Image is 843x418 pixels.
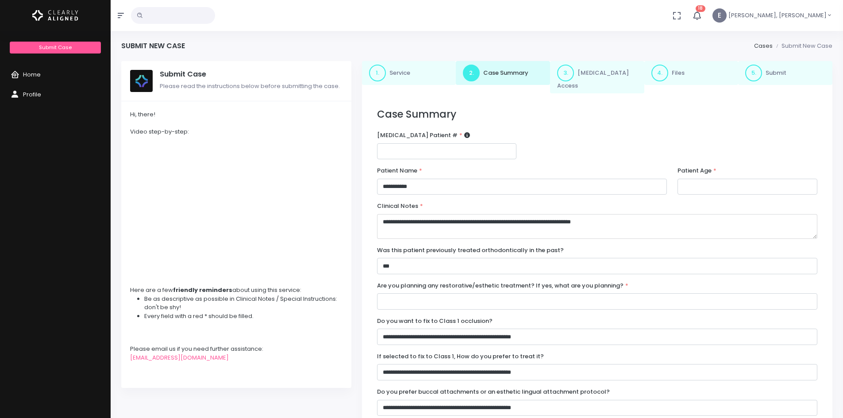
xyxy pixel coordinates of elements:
[754,42,773,50] a: Cases
[130,353,229,362] a: [EMAIL_ADDRESS][DOMAIN_NAME]
[377,317,493,326] label: Do you want to fix to Class 1 occlusion?
[369,65,386,81] span: 1.
[10,42,100,54] a: Submit Case
[557,65,574,81] span: 3.
[23,90,41,99] span: Profile
[456,61,550,85] a: 2.Case Summary
[130,110,343,119] div: Hi, there!
[173,286,232,294] strong: friendly reminders
[377,246,564,255] label: Was this patient previously treated orthodontically in the past?
[550,61,644,94] a: 3.[MEDICAL_DATA] Access
[712,8,727,23] span: E
[23,70,41,79] span: Home
[644,61,739,85] a: 4.Files
[677,166,716,175] label: Patient Age
[32,6,78,25] img: Logo Horizontal
[130,345,343,353] div: Please email us if you need further assistance:
[362,61,456,85] a: 1.Service
[745,65,762,81] span: 5.
[377,131,470,140] label: [MEDICAL_DATA] Patient #
[377,387,610,396] label: Do you prefer buccal attachments or an esthetic lingual attachment protocol?
[144,295,343,312] li: Be as descriptive as possible in Clinical Notes / Special Instructions: don't be shy!
[130,127,343,136] div: Video step-by-step:
[728,11,827,20] span: [PERSON_NAME], [PERSON_NAME]
[39,44,72,51] span: Submit Case
[121,42,185,50] h4: Submit New Case
[160,82,340,90] span: Please read the instructions below before submitting the case.
[377,352,544,361] label: If selected to fix to Class 1, How do you prefer to treat it?
[773,42,832,50] li: Submit New Case
[130,286,343,295] div: Here are a few about using this service:
[463,65,480,81] span: 2.
[160,70,343,79] h5: Submit Case
[696,5,705,12] span: 18
[377,108,817,120] h3: Case Summary
[377,166,422,175] label: Patient Name
[738,61,832,85] a: 5.Submit
[377,202,423,211] label: Clinical Notes
[377,281,628,290] label: Are you planning any restorative/esthetic treatment? If yes, what are you planning?
[651,65,668,81] span: 4.
[144,312,343,321] li: Every field with a red * should be filled.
